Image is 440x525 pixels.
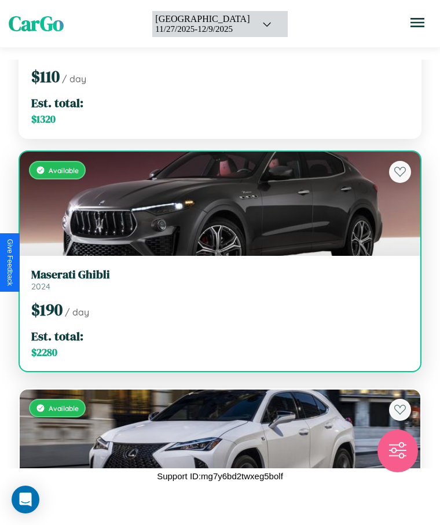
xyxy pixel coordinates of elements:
[31,281,50,292] span: 2024
[157,468,283,484] p: Support ID: mg7y6bd2twxeg5bolf
[31,299,63,321] span: $ 190
[49,404,79,413] span: Available
[49,166,79,175] span: Available
[155,24,250,34] div: 11 / 27 / 2025 - 12 / 9 / 2025
[12,486,39,513] div: Open Intercom Messenger
[31,94,83,111] span: Est. total:
[31,346,57,359] span: $ 2280
[65,306,89,318] span: / day
[6,239,14,286] div: Give Feedback
[31,267,409,281] h3: Maserati Ghibli
[62,73,86,85] span: / day
[155,14,250,24] div: [GEOGRAPHIC_DATA]
[9,10,64,38] span: CarGo
[31,65,60,87] span: $ 110
[31,267,409,292] a: Maserati Ghibli2024
[31,112,56,126] span: $ 1320
[31,328,83,344] span: Est. total:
